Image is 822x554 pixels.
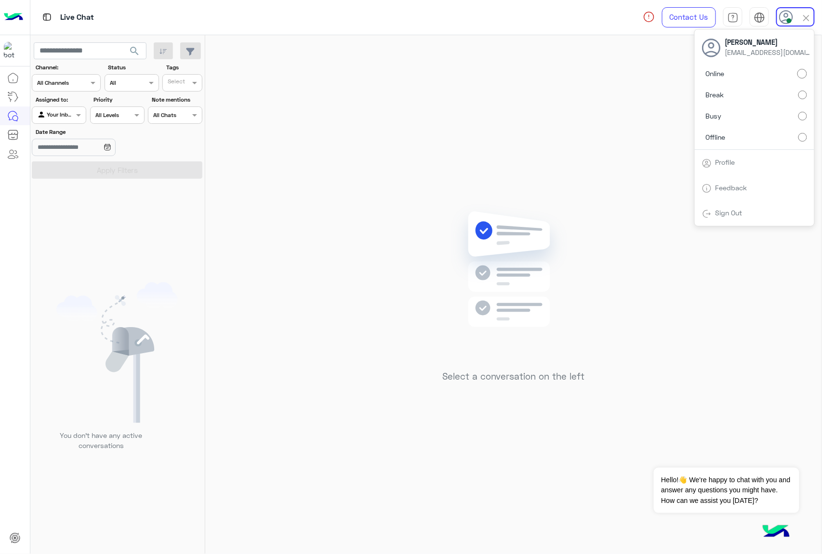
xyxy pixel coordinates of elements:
label: Note mentions [152,95,201,104]
label: Date Range [36,128,144,136]
span: [EMAIL_ADDRESS][DOMAIN_NAME] [725,47,812,57]
label: Priority [93,95,143,104]
img: tab [702,158,712,168]
input: Busy [798,112,807,120]
input: Online [797,69,807,79]
button: Apply Filters [32,161,202,179]
input: Offline [798,133,807,142]
label: Status [108,63,158,72]
a: Sign Out [716,209,742,217]
span: Break [706,90,724,100]
label: Tags [166,63,201,72]
img: no messages [444,204,583,364]
img: close [801,13,812,24]
img: Logo [4,7,23,27]
label: Channel: [36,63,100,72]
label: Assigned to: [36,95,85,104]
img: 713415422032625 [4,42,21,59]
p: You don’t have any active conversations [53,430,150,451]
a: tab [723,7,742,27]
input: Break [798,91,807,99]
span: Busy [706,111,722,121]
a: Profile [716,158,735,166]
span: [PERSON_NAME] [725,37,812,47]
img: tab [728,12,739,23]
span: Offline [706,132,726,142]
a: Contact Us [662,7,716,27]
span: Hello!👋 We're happy to chat with you and answer any questions you might have. How can we assist y... [654,468,799,513]
img: spinner [643,11,655,23]
button: search [123,42,146,63]
img: hulul-logo.png [759,515,793,549]
h5: Select a conversation on the left [442,371,584,382]
img: tab [702,209,712,219]
div: Select [166,77,185,88]
p: Live Chat [60,11,94,24]
img: tab [702,184,712,193]
img: tab [41,11,53,23]
a: Feedback [716,184,747,192]
span: search [129,45,140,57]
img: tab [754,12,765,23]
span: Online [706,68,725,79]
img: empty users [56,282,178,423]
